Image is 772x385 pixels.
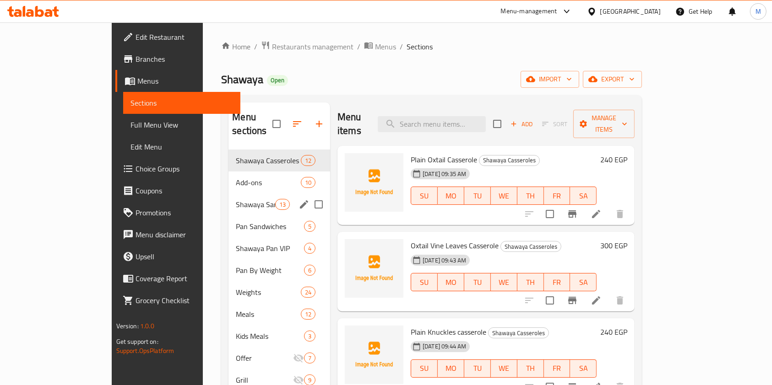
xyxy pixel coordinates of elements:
span: Plain Oxtail Casserole [411,153,477,166]
div: Shawaya Pan VIP4 [228,237,330,259]
span: Meals [236,309,300,320]
span: Shawaya [221,69,263,90]
span: Select to update [540,204,560,224]
button: MO [438,273,464,291]
span: SA [574,362,593,375]
a: Edit Restaurant [115,26,241,48]
span: Add [509,119,534,129]
button: WE [491,187,517,205]
button: MO [438,187,464,205]
span: SU [415,189,434,203]
span: 7 [304,354,315,363]
span: MO [441,362,461,375]
span: TU [468,189,487,203]
span: FR [548,362,567,375]
div: items [301,177,315,188]
span: Offer [236,353,293,364]
span: Full Menu View [130,119,234,130]
span: Menu disclaimer [136,229,234,240]
span: Menus [375,41,396,52]
div: items [304,353,315,364]
button: FR [544,359,571,378]
button: Add [507,117,536,131]
div: Kids Meals [236,331,304,342]
button: SA [570,359,597,378]
button: FR [544,187,571,205]
span: Shawaya Casseroles [489,328,549,338]
div: items [301,309,315,320]
a: Edit menu item [591,209,602,219]
a: Edit menu item [591,295,602,306]
div: Shawaya Casseroles [236,155,300,166]
div: items [304,331,315,342]
div: Weights24 [228,281,330,303]
span: Grocery Checklist [136,295,234,306]
div: Shawaya Casseroles [488,327,549,338]
span: Oxtail Vine Leaves Casserole [411,239,499,252]
div: Menu-management [501,6,557,17]
div: Shawaya Casseroles12 [228,150,330,171]
button: FR [544,273,571,291]
button: WE [491,273,517,291]
button: SU [411,359,438,378]
span: [DATE] 09:35 AM [419,170,470,178]
span: 12 [301,310,315,319]
div: Pan Sandwiches5 [228,215,330,237]
div: Shawaya Casseroles [479,155,540,166]
img: Plain Knuckles casserole [345,326,403,384]
span: TH [521,276,540,289]
span: 1.0.0 [140,320,154,332]
span: Add item [507,117,536,131]
div: Open [267,75,288,86]
span: Sections [407,41,433,52]
button: Branch-specific-item [561,289,583,311]
div: Pan By Weight [236,265,304,276]
span: 12 [301,156,315,165]
button: SU [411,273,438,291]
a: Menus [115,70,241,92]
a: Sections [123,92,241,114]
span: Shawaya Casseroles [501,241,561,252]
button: Add section [308,113,330,135]
span: [DATE] 09:43 AM [419,256,470,265]
span: export [590,74,635,85]
button: delete [609,203,631,225]
span: Open [267,76,288,84]
div: Weights [236,287,300,298]
div: Pan Sandwiches [236,221,304,232]
div: [GEOGRAPHIC_DATA] [600,6,661,16]
span: FR [548,276,567,289]
div: Offer7 [228,347,330,369]
span: 9 [304,376,315,385]
span: Coverage Report [136,273,234,284]
button: TU [464,273,491,291]
input: search [378,116,486,132]
span: Version: [116,320,139,332]
div: items [304,221,315,232]
h2: Menu items [337,110,367,138]
svg: Inactive section [293,353,304,364]
div: Shawaya Sandwiches13edit [228,193,330,215]
button: SU [411,187,438,205]
span: 6 [304,266,315,275]
h6: 240 EGP [600,326,627,338]
span: M [756,6,761,16]
span: Promotions [136,207,234,218]
span: Manage items [581,112,627,135]
span: Plain Knuckles casserole [411,325,486,339]
span: TH [521,189,540,203]
span: 4 [304,244,315,253]
span: Choice Groups [136,163,234,174]
span: Edit Restaurant [136,32,234,43]
span: FR [548,189,567,203]
span: 24 [301,288,315,297]
span: 10 [301,178,315,187]
span: Select section first [536,117,573,131]
a: Menu disclaimer [115,224,241,246]
button: TH [517,273,544,291]
span: 5 [304,222,315,231]
a: Support.OpsPlatform [116,345,174,357]
span: Sections [130,97,234,108]
span: Add-ons [236,177,300,188]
